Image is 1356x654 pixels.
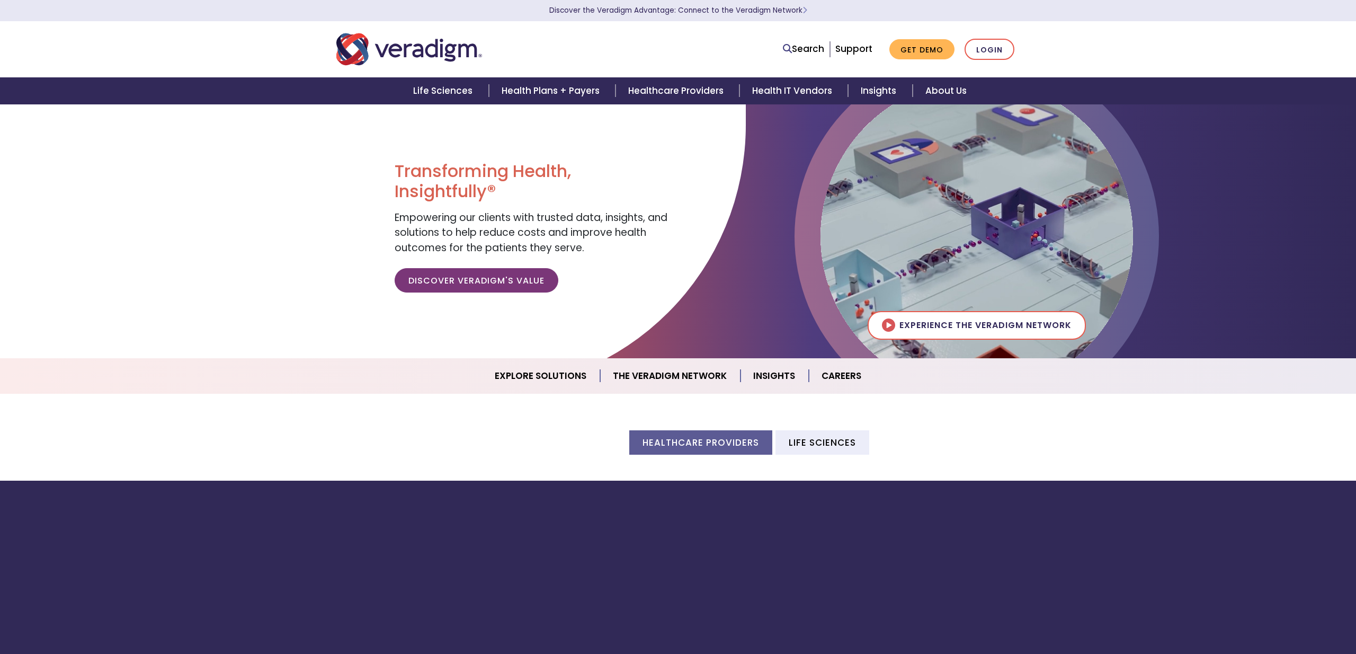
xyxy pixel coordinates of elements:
h1: Transforming Health, Insightfully® [395,161,670,202]
img: Veradigm logo [336,32,482,67]
a: Insights [848,77,912,104]
span: Learn More [802,5,807,15]
a: Healthcare Providers [615,77,739,104]
a: The Veradigm Network [600,363,741,390]
a: Login [965,39,1014,60]
a: Support [835,42,872,55]
a: About Us [913,77,979,104]
a: Discover the Veradigm Advantage: Connect to the Veradigm NetworkLearn More [549,5,807,15]
a: Insights [741,363,809,390]
a: Explore Solutions [482,363,600,390]
a: Discover Veradigm's Value [395,268,558,293]
a: Life Sciences [400,77,488,104]
span: Empowering our clients with trusted data, insights, and solutions to help reduce costs and improv... [395,210,667,255]
a: Get Demo [889,39,954,60]
a: Health IT Vendors [739,77,848,104]
li: Healthcare Providers [629,430,772,454]
a: Careers [809,363,874,390]
a: Health Plans + Payers [489,77,615,104]
li: Life Sciences [775,430,869,454]
a: Search [783,42,824,56]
